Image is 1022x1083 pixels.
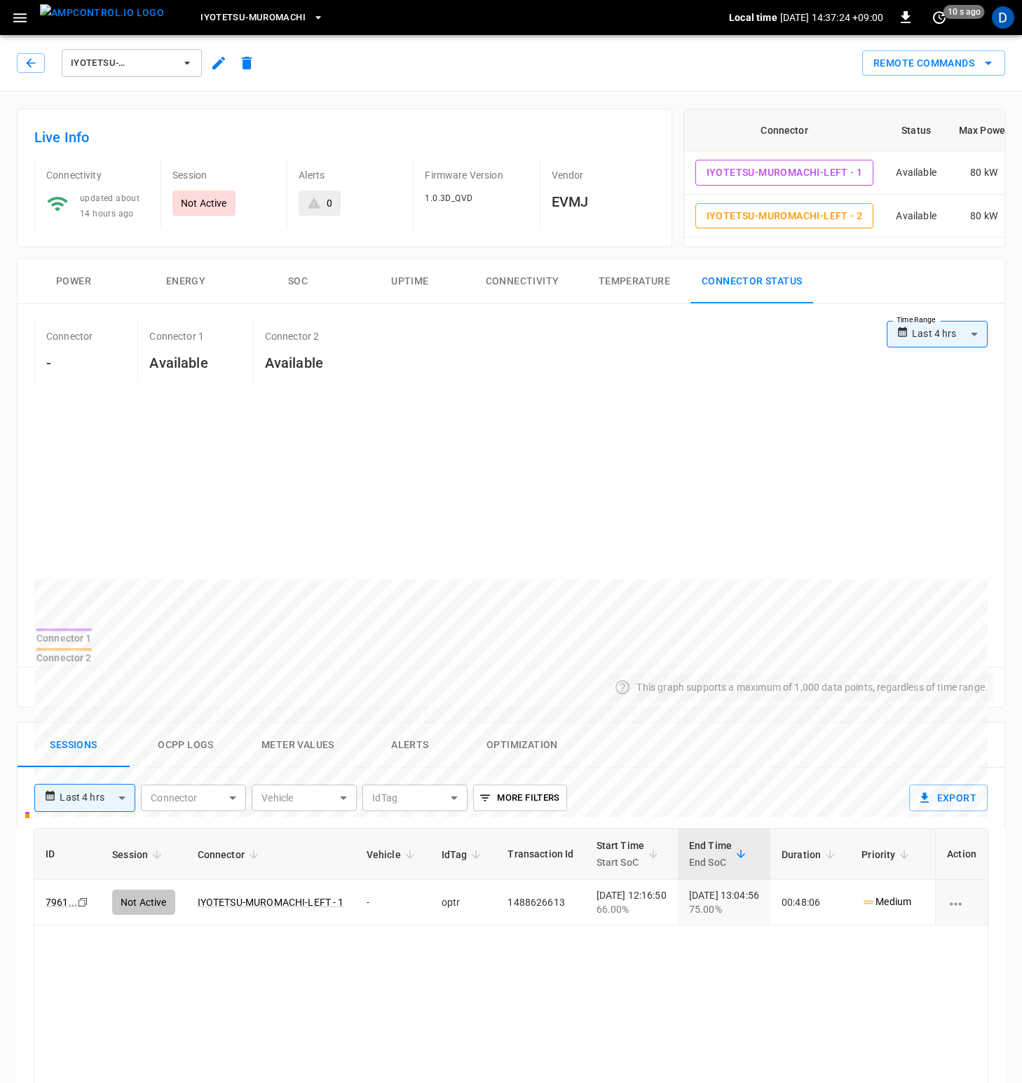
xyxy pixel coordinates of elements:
[862,50,1005,76] button: Remote Commands
[552,168,655,182] p: Vendor
[60,785,135,811] div: Last 4 hrs
[130,723,242,768] button: Ocpp logs
[861,846,913,863] span: Priority
[684,109,885,151] th: Connector
[948,109,1020,151] th: Max Power
[242,259,354,304] button: SOC
[62,49,202,77] button: IYOTETSU-MUROMACHI-LEFT
[466,723,578,768] button: Optimization
[925,880,997,925] td: 19.85 kWh
[695,203,874,229] button: IYOTETSU-MUROMACHI-LEFT - 2
[425,193,472,203] span: 1.0.3D_QVD
[195,4,329,32] button: Iyotetsu-Muromachi
[34,126,655,149] h6: Live Info
[265,352,323,374] h6: Available
[597,837,645,871] div: Start Time
[862,50,1005,76] div: remote commands options
[782,846,839,863] span: Duration
[46,168,149,182] p: Connectivity
[885,151,947,195] td: Available
[496,829,585,880] th: Transaction Id
[578,259,690,304] button: Temperature
[71,55,175,71] span: IYOTETSU-MUROMACHI-LEFT
[695,160,874,186] button: IYOTETSU-MUROMACHI-LEFT - 1
[689,854,732,871] p: End SoC
[181,196,227,210] p: Not Active
[198,846,263,863] span: Connector
[149,329,204,343] p: Connector 1
[46,329,93,343] p: Connector
[40,4,164,22] img: ampcontrol.io logo
[18,259,130,304] button: Power
[354,723,466,768] button: Alerts
[948,151,1020,195] td: 80 kW
[425,168,528,182] p: Firmware Version
[130,259,242,304] button: Energy
[729,11,777,25] p: Local time
[200,10,306,26] span: Iyotetsu-Muromachi
[935,829,988,880] th: Action
[909,785,988,811] button: Export
[46,352,93,374] h6: -
[947,895,976,909] div: charging session options
[912,321,988,347] div: Last 4 hrs
[689,837,732,871] div: End Time
[18,723,130,768] button: Sessions
[34,829,101,880] th: ID
[466,259,578,304] button: Connectivity
[354,259,466,304] button: Uptime
[948,195,1020,238] td: 80 kW
[690,259,813,304] button: Connector Status
[473,785,566,811] button: More Filters
[897,315,936,326] label: Time Range
[80,193,139,219] span: updated about 14 hours ago
[597,854,645,871] p: Start SoC
[299,168,402,182] p: Alerts
[780,11,883,25] p: [DATE] 14:37:24 +09:00
[265,329,320,343] p: Connector 2
[172,168,275,182] p: Session
[552,191,655,213] h6: EVMJ
[689,837,750,871] span: End TimeEnd SoC
[242,723,354,768] button: Meter Values
[928,6,951,29] button: set refresh interval
[442,846,486,863] span: IdTag
[885,109,947,151] th: Status
[943,5,985,19] span: 10 s ago
[992,6,1014,29] div: profile-icon
[112,846,166,863] span: Session
[885,195,947,238] td: Available
[367,846,419,863] span: Vehicle
[149,352,207,374] h6: Available
[597,837,663,871] span: Start TimeStart SoC
[327,196,332,210] div: 0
